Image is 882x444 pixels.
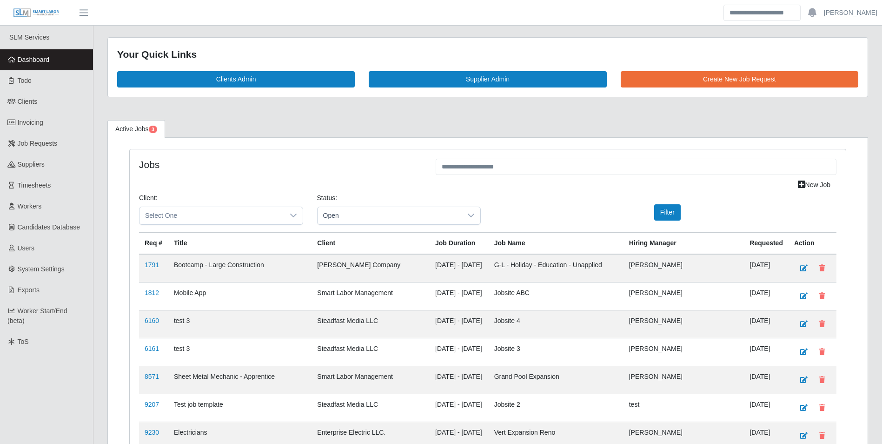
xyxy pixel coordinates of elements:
a: Create New Job Request [621,71,858,87]
img: SLM Logo [13,8,60,18]
th: Job Name [489,232,623,254]
td: Steadfast Media LLC [312,394,430,422]
td: G-L - Holiday - Education - Unapplied [489,254,623,283]
span: Open [318,207,462,224]
th: Title [168,232,312,254]
td: [DATE] - [DATE] [430,310,489,338]
td: Sheet Metal Mechanic - Apprentice [168,366,312,394]
td: [PERSON_NAME] [623,282,744,310]
span: Candidates Database [18,223,80,231]
td: Smart Labor Management [312,282,430,310]
span: Workers [18,202,42,210]
th: Requested [744,232,789,254]
a: 6161 [145,345,159,352]
td: Bootcamp - Large Construction [168,254,312,283]
a: 9230 [145,429,159,436]
td: [DATE] [744,254,789,283]
td: [DATE] [744,282,789,310]
a: Supplier Admin [369,71,606,87]
td: [DATE] [744,394,789,422]
td: [PERSON_NAME] [623,310,744,338]
td: test [623,394,744,422]
td: Steadfast Media LLC [312,310,430,338]
td: Jobsite 4 [489,310,623,338]
span: Users [18,244,35,252]
a: Clients Admin [117,71,355,87]
h4: Jobs [139,159,422,170]
td: Steadfast Media LLC [312,338,430,366]
td: test 3 [168,310,312,338]
span: Suppliers [18,161,45,168]
th: Req # [139,232,168,254]
td: [DATE] [744,310,789,338]
td: Jobsite 3 [489,338,623,366]
td: [DATE] - [DATE] [430,366,489,394]
a: 1812 [145,289,159,296]
span: Select One [139,207,284,224]
td: [DATE] - [DATE] [430,282,489,310]
span: Pending Jobs [149,126,157,133]
a: 9207 [145,401,159,408]
td: [PERSON_NAME] [623,254,744,283]
span: Clients [18,98,38,105]
td: [PERSON_NAME] [623,338,744,366]
input: Search [723,5,801,21]
span: ToS [18,338,29,345]
td: Test job template [168,394,312,422]
span: Timesheets [18,182,51,189]
span: Todo [18,77,32,84]
span: Exports [18,286,40,294]
th: Job Duration [430,232,489,254]
span: Worker Start/End (beta) [7,307,67,324]
td: [PERSON_NAME] Company [312,254,430,283]
td: [DATE] - [DATE] [430,394,489,422]
a: Active Jobs [107,120,165,138]
a: 1791 [145,261,159,269]
th: Action [789,232,836,254]
a: 8571 [145,373,159,380]
td: [PERSON_NAME] [623,366,744,394]
th: Hiring Manager [623,232,744,254]
label: Client: [139,193,158,203]
a: [PERSON_NAME] [824,8,877,18]
span: Invoicing [18,119,43,126]
span: SLM Services [9,34,49,41]
td: Smart Labor Management [312,366,430,394]
td: [DATE] - [DATE] [430,338,489,366]
div: Your Quick Links [117,47,858,62]
td: [DATE] - [DATE] [430,254,489,283]
td: Jobsite 2 [489,394,623,422]
td: Mobile App [168,282,312,310]
a: New Job [792,177,836,193]
td: Grand Pool Expansion [489,366,623,394]
span: Job Requests [18,140,58,147]
label: Status: [317,193,338,203]
a: 6160 [145,317,159,324]
td: Jobsite ABC [489,282,623,310]
td: [DATE] [744,338,789,366]
span: Dashboard [18,56,50,63]
td: test 3 [168,338,312,366]
button: Filter [654,204,681,221]
td: [DATE] [744,366,789,394]
span: System Settings [18,265,65,273]
th: Client [312,232,430,254]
